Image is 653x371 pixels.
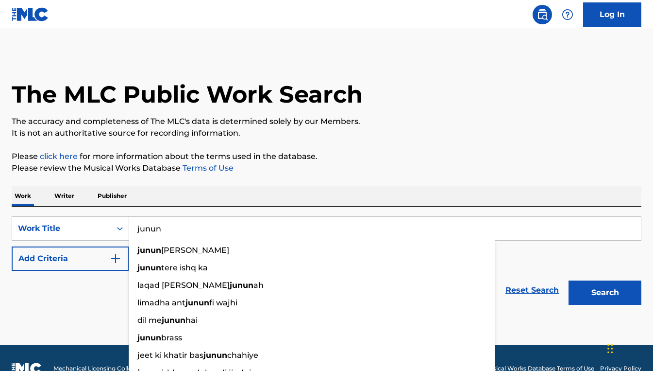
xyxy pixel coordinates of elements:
span: ah [253,281,264,290]
strong: junun [137,333,161,342]
p: It is not an authoritative source for recording information. [12,127,641,139]
a: Reset Search [501,280,564,301]
div: Work Title [18,223,105,234]
a: Terms of Use [181,163,234,173]
p: Writer [51,186,77,206]
strong: junun [203,351,227,360]
strong: junun [137,263,161,272]
p: Please for more information about the terms used in the database. [12,151,641,162]
strong: junun [185,298,209,307]
span: brass [161,333,182,342]
span: laqad [PERSON_NAME] [137,281,230,290]
iframe: Chat Widget [604,324,653,371]
a: Log In [583,2,641,27]
strong: junun [162,316,185,325]
form: Search Form [12,216,641,310]
button: Search [569,281,641,305]
a: click here [40,152,78,161]
span: fi wajhi [209,298,237,307]
span: hai [185,316,198,325]
button: Add Criteria [12,247,129,271]
span: chahiye [227,351,258,360]
h1: The MLC Public Work Search [12,80,363,109]
p: Work [12,186,34,206]
span: tere ishq ka [161,263,208,272]
img: 9d2ae6d4665cec9f34b9.svg [110,253,121,265]
span: dil me [137,316,162,325]
span: limadha ant [137,298,185,307]
span: [PERSON_NAME] [161,246,229,255]
img: search [536,9,548,20]
p: Please review the Musical Works Database [12,162,641,174]
strong: junun [137,246,161,255]
p: Publisher [95,186,130,206]
img: MLC Logo [12,7,49,21]
p: The accuracy and completeness of The MLC's data is determined solely by our Members. [12,116,641,127]
img: help [562,9,573,20]
span: jeet ki khatir bas [137,351,203,360]
div: Drag [607,334,613,363]
a: Public Search [533,5,552,24]
div: Help [558,5,577,24]
strong: junun [230,281,253,290]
